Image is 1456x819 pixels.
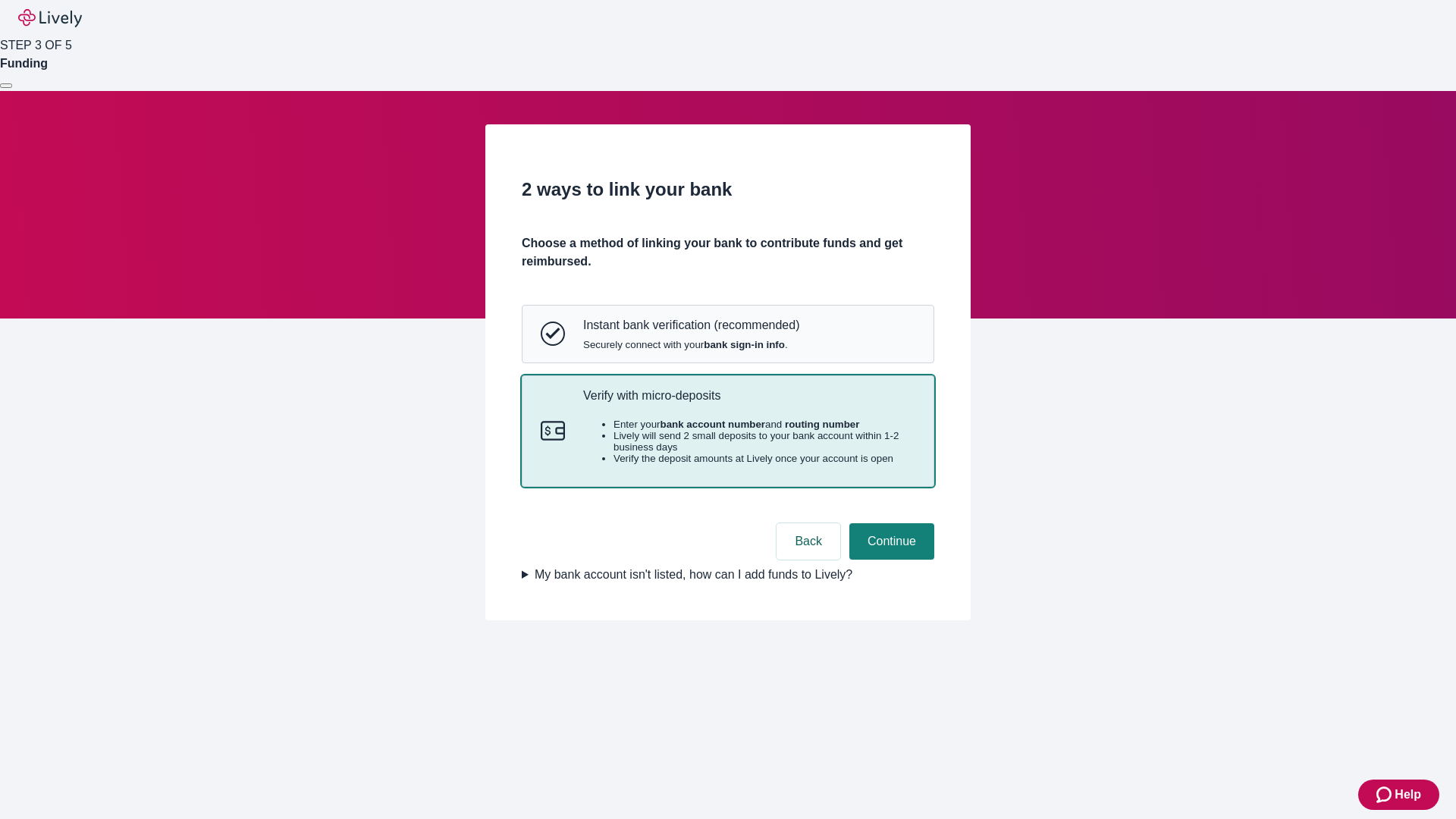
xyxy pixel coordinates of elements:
h2: 2 ways to link your bank [522,176,934,203]
button: Back [777,523,840,560]
strong: bank sign-in info [704,339,785,350]
button: Micro-depositsVerify with micro-depositsEnter yourbank account numberand routing numberLively wil... [522,376,934,487]
li: Lively will send 2 small deposits to your bank account within 1-2 business days [613,430,915,453]
img: Lively [18,9,82,27]
li: Enter your and [613,419,915,430]
svg: Zendesk support icon [1376,786,1395,804]
button: Continue [849,523,934,560]
p: Verify with micro-deposits [583,388,915,403]
span: Securely connect with your . [583,339,799,350]
p: Instant bank verification (recommended) [583,318,799,332]
h4: Choose a method of linking your bank to contribute funds and get reimbursed. [522,234,934,271]
svg: Micro-deposits [541,419,565,443]
button: Instant bank verificationInstant bank verification (recommended)Securely connect with yourbank si... [522,306,934,362]
li: Verify the deposit amounts at Lively once your account is open [613,453,915,464]
svg: Instant bank verification [541,322,565,346]
span: Help [1395,786,1421,804]
summary: My bank account isn't listed, how can I add funds to Lively? [522,566,934,584]
button: Zendesk support iconHelp [1358,780,1439,810]
strong: bank account number [661,419,766,430]
strong: routing number [785,419,859,430]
